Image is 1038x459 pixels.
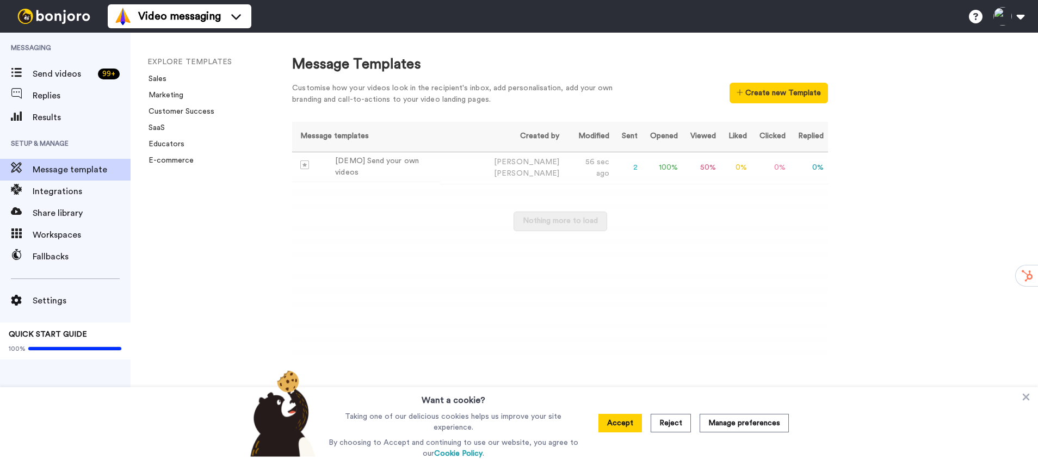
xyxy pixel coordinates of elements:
td: 2 [614,152,642,184]
div: [DEMO] Send your own videos [335,156,435,178]
p: Taking one of our delicious cookies helps us improve your site experience. [326,411,581,433]
img: bj-logo-header-white.svg [13,9,95,24]
span: Results [33,111,131,124]
li: EXPLORE TEMPLATES [147,57,294,68]
button: Manage preferences [700,414,789,432]
th: Message templates [292,122,440,152]
span: Workspaces [33,228,131,241]
a: Cookie Policy [434,450,483,457]
span: Replies [33,89,131,102]
button: Accept [598,414,642,432]
button: Nothing more to load [514,212,607,231]
th: Liked [720,122,751,152]
th: Modified [564,122,614,152]
a: Marketing [142,91,183,99]
span: Settings [33,294,131,307]
a: SaaS [142,124,165,132]
td: 0 % [720,152,751,184]
button: Create new Template [730,83,828,103]
th: Sent [614,122,642,152]
div: Customise how your videos look in the recipient's inbox, add personalisation, add your own brandi... [292,83,629,106]
span: QUICK START GUIDE [9,331,87,338]
img: bear-with-cookie.png [240,370,321,457]
span: Integrations [33,185,131,198]
a: Customer Success [142,108,214,115]
a: Sales [142,75,166,83]
td: [PERSON_NAME] [440,152,564,184]
a: E-commerce [142,157,194,164]
th: Viewed [682,122,720,152]
a: Educators [142,140,184,148]
p: By choosing to Accept and continuing to use our website, you agree to our . [326,437,581,459]
span: Send videos [33,67,94,80]
span: Video messaging [138,9,221,24]
img: vm-color.svg [114,8,132,25]
span: Share library [33,207,131,220]
td: 56 sec ago [564,152,614,184]
div: 99 + [98,69,120,79]
th: Clicked [751,122,790,152]
th: Replied [790,122,828,152]
img: demo-template.svg [300,160,309,169]
div: Message Templates [292,54,828,75]
h3: Want a cookie? [422,387,485,407]
span: [PERSON_NAME] [494,170,559,177]
th: Opened [642,122,682,152]
span: Fallbacks [33,250,131,263]
td: 0 % [751,152,790,184]
td: 0 % [790,152,828,184]
span: Message template [33,163,131,176]
span: 100% [9,344,26,353]
td: 100 % [642,152,682,184]
th: Created by [440,122,564,152]
button: Reject [651,414,691,432]
td: 50 % [682,152,720,184]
